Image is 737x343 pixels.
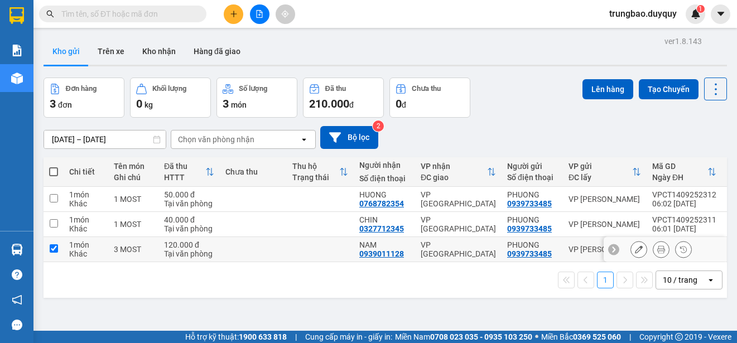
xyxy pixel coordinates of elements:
[415,157,502,187] th: Toggle SortBy
[164,162,205,171] div: Đã thu
[133,38,185,65] button: Kho nhận
[697,5,705,13] sup: 1
[359,249,404,258] div: 0939011128
[652,224,716,233] div: 06:01 [DATE]
[303,78,384,118] button: Đã thu210.000đ
[389,78,470,118] button: Chưa thu0đ
[66,85,97,93] div: Đơn hàng
[287,157,354,187] th: Toggle SortBy
[69,240,103,249] div: 1 món
[250,4,269,24] button: file-add
[507,162,557,171] div: Người gửi
[699,5,702,13] span: 1
[292,162,339,171] div: Thu hộ
[230,10,238,18] span: plus
[216,78,297,118] button: Số lượng3món
[136,97,142,110] span: 0
[569,195,641,204] div: VP [PERSON_NAME]
[12,294,22,305] span: notification
[11,244,23,255] img: warehouse-icon
[652,199,716,208] div: 06:02 [DATE]
[185,331,287,343] span: Hỗ trợ kỹ thuật:
[152,85,186,93] div: Khối lượng
[325,85,346,93] div: Đã thu
[114,220,153,229] div: 1 MOST
[89,38,133,65] button: Trên xe
[507,190,557,199] div: PHUONG
[706,276,715,284] svg: open
[9,7,24,24] img: logo-vxr
[507,199,552,208] div: 0939733485
[292,173,339,182] div: Trạng thái
[61,8,193,20] input: Tìm tên, số ĐT hoặc mã đơn
[652,162,707,171] div: Mã GD
[130,78,211,118] button: Khối lượng0kg
[158,157,220,187] th: Toggle SortBy
[164,224,214,233] div: Tại văn phòng
[597,272,614,288] button: 1
[12,269,22,280] span: question-circle
[309,97,349,110] span: 210.000
[224,4,243,24] button: plus
[164,240,214,249] div: 120.000 đ
[647,157,722,187] th: Toggle SortBy
[231,100,247,109] span: món
[44,78,124,118] button: Đơn hàng3đơn
[541,331,621,343] span: Miền Bắc
[421,240,496,258] div: VP [GEOGRAPHIC_DATA]
[11,73,23,84] img: warehouse-icon
[164,249,214,258] div: Tại văn phòng
[11,45,23,56] img: solution-icon
[573,332,621,341] strong: 0369 525 060
[507,215,557,224] div: PHUONG
[421,215,496,233] div: VP [GEOGRAPHIC_DATA]
[373,120,384,132] sup: 2
[281,10,289,18] span: aim
[359,161,410,170] div: Người nhận
[563,157,647,187] th: Toggle SortBy
[716,9,726,19] span: caret-down
[114,195,153,204] div: 1 MOST
[675,333,683,341] span: copyright
[300,135,309,144] svg: open
[225,167,281,176] div: Chưa thu
[507,249,552,258] div: 0939733485
[178,134,254,145] div: Chọn văn phòng nhận
[691,9,701,19] img: icon-new-feature
[569,173,632,182] div: ĐC lấy
[430,332,532,341] strong: 0708 023 035 - 0935 103 250
[144,100,153,109] span: kg
[359,224,404,233] div: 0327712345
[223,97,229,110] span: 3
[305,331,392,343] span: Cung cấp máy in - giấy in:
[639,79,699,99] button: Tạo Chuyến
[629,331,631,343] span: |
[69,199,103,208] div: Khác
[44,38,89,65] button: Kho gửi
[46,10,54,18] span: search
[114,245,153,254] div: 3 MOST
[12,320,22,330] span: message
[164,215,214,224] div: 40.000 đ
[421,190,496,208] div: VP [GEOGRAPHIC_DATA]
[402,100,406,109] span: đ
[69,224,103,233] div: Khác
[69,215,103,224] div: 1 món
[320,126,378,149] button: Bộ lọc
[295,331,297,343] span: |
[395,331,532,343] span: Miền Nam
[652,215,716,224] div: VPCT1409252311
[359,190,410,199] div: HUONG
[569,220,641,229] div: VP [PERSON_NAME]
[114,162,153,171] div: Tên món
[507,224,552,233] div: 0939733485
[507,173,557,182] div: Số điện thoại
[711,4,730,24] button: caret-down
[276,4,295,24] button: aim
[582,79,633,99] button: Lên hàng
[664,35,702,47] div: ver 1.8.143
[630,241,647,258] div: Sửa đơn hàng
[569,162,632,171] div: VP gửi
[44,131,166,148] input: Select a date range.
[69,190,103,199] div: 1 món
